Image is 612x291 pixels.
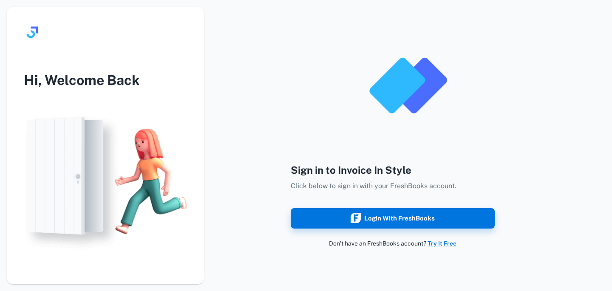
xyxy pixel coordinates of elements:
p: Click below to sign in with your FreshBooks account. [291,181,495,191]
img: logo.svg [24,24,41,41]
button: Login with FreshBooks [291,208,495,229]
h4: Sign in to Invoice In Style [291,162,495,178]
a: Try It Free [428,240,456,247]
div: Login with FreshBooks [351,213,435,224]
img: login [7,107,204,255]
h3: Hi, Welcome Back [7,70,204,90]
p: Don’t have an FreshBooks account? [291,239,495,248]
img: logo_invoice_in_style_app.png [365,43,450,128]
